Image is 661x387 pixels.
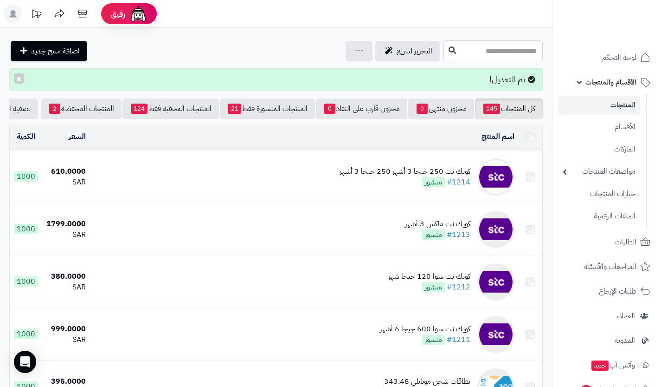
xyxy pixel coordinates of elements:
[558,256,655,278] a: المراجعات والأسئلة
[45,230,85,240] div: SAR
[316,98,407,119] a: مخزون قارب على النفاذ0
[447,334,470,345] a: #1211
[477,316,514,353] img: كويك نت سوا 600 جيجا 6 أشهر
[558,305,655,327] a: العملاء
[405,219,470,230] div: كويك نت ماكس 3 أشهر
[422,177,445,187] span: منشور
[558,139,640,159] a: الماركات
[422,230,445,240] span: منشور
[591,361,609,371] span: جديد
[397,46,432,57] span: التحرير لسريع
[384,376,470,387] div: بطاقات شحن موبايلي 343.48
[14,73,24,84] button: ×
[481,131,514,142] a: اسم المنتج
[49,104,60,114] span: 2
[558,117,640,137] a: الأقسام
[447,177,470,188] a: #1214
[110,8,125,20] span: رفيق
[45,376,85,387] div: 395.0000
[447,282,470,293] a: #1212
[483,104,500,114] span: 145
[31,46,80,57] span: اضافة منتج جديد
[45,166,85,177] div: 610.0000
[477,158,514,196] img: كويك نت 250 جيجا 3 أشهر 250 جيجا 3 أشهر
[340,166,470,177] div: كويك نت 250 جيجا 3 أشهر 250 جيجا 3 أشهر
[447,229,470,240] a: #1213
[14,329,38,339] span: 1000
[9,68,543,91] div: تم التعديل!
[598,26,652,46] img: logo-2.png
[602,51,636,64] span: لوحة التحكم
[558,96,640,115] a: المنتجات
[131,104,148,114] span: 124
[590,359,635,372] span: وآتس آب
[408,98,474,119] a: مخزون منتهي0
[615,236,636,249] span: الطلبات
[475,98,543,119] a: كل المنتجات145
[41,98,122,119] a: المنتجات المخفضة2
[14,276,38,287] span: 1000
[122,98,219,119] a: المنتجات المخفية فقط124
[477,211,514,248] img: كويك نت ماكس 3 أشهر
[380,324,470,335] div: كويك نت سوا 600 جيجا 6 أشهر
[599,285,636,298] span: طلبات الإرجاع
[45,271,85,282] div: 380.0000
[388,271,470,282] div: كويك نت سوا 120 جيجا شهر
[45,324,85,335] div: 999.0000
[11,41,87,61] a: اضافة منتج جديد
[45,177,85,188] div: SAR
[584,260,636,273] span: المراجعات والأسئلة
[558,184,640,204] a: خيارات المنتجات
[617,309,635,322] span: العملاء
[422,335,445,345] span: منشور
[228,104,241,114] span: 21
[324,104,335,114] span: 0
[45,335,85,345] div: SAR
[422,282,445,292] span: منشور
[14,224,38,234] span: 1000
[558,329,655,352] a: المدونة
[45,219,85,230] div: 1799.0000
[585,76,636,89] span: الأقسام والمنتجات
[558,46,655,69] a: لوحة التحكم
[17,131,35,142] a: الكمية
[69,131,86,142] a: السعر
[558,280,655,302] a: طلبات الإرجاع
[558,354,655,376] a: وآتس آبجديد
[25,5,48,26] a: تحديثات المنصة
[615,334,635,347] span: المدونة
[220,98,315,119] a: المنتجات المنشورة فقط21
[477,263,514,301] img: كويك نت سوا 120 جيجا شهر
[14,171,38,182] span: 1000
[375,41,440,61] a: التحرير لسريع
[558,162,640,182] a: مواصفات المنتجات
[14,351,36,373] div: Open Intercom Messenger
[45,282,85,293] div: SAR
[417,104,428,114] span: 0
[558,206,640,226] a: الملفات الرقمية
[558,231,655,253] a: الطلبات
[129,5,148,23] img: ai-face.png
